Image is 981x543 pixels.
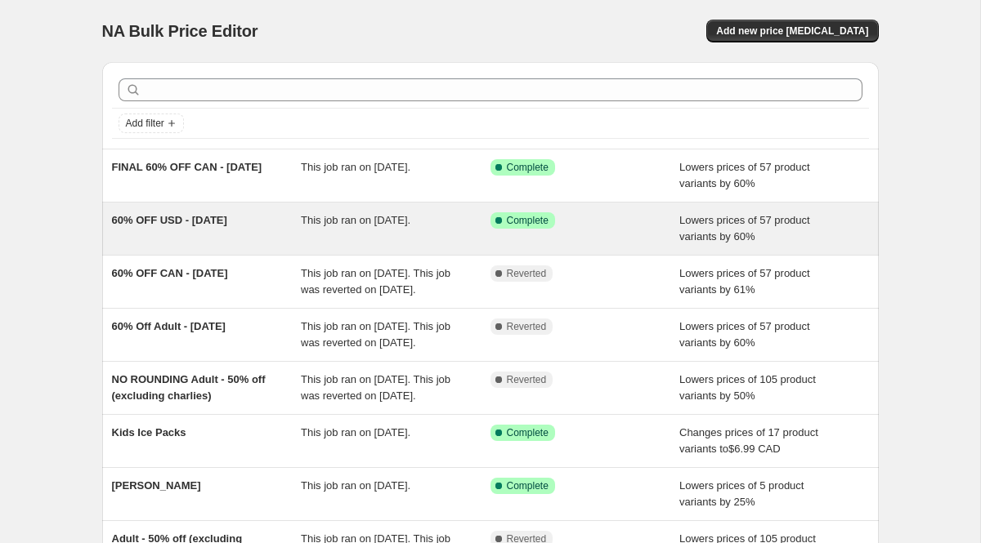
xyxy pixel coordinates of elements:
[112,214,227,226] span: 60% OFF USD - [DATE]
[301,320,450,349] span: This job ran on [DATE]. This job was reverted on [DATE].
[301,161,410,173] span: This job ran on [DATE].
[507,373,547,386] span: Reverted
[679,161,810,189] span: Lowers prices of 57 product variants by 60%
[507,214,549,227] span: Complete
[301,479,410,492] span: This job ran on [DATE].
[112,267,228,279] span: 60% OFF CAN - [DATE]
[119,113,184,133] button: Add filter
[112,426,186,438] span: Kids Ice Packs
[507,320,547,333] span: Reverted
[507,161,549,174] span: Complete
[679,479,804,508] span: Lowers prices of 5 product variants by 25%
[112,161,262,173] span: FINAL 60% OFF CAN - [DATE]
[679,373,816,402] span: Lowers prices of 105 product variants by 50%
[507,267,547,280] span: Reverted
[679,320,810,349] span: Lowers prices of 57 product variants by 60%
[301,426,410,438] span: This job ran on [DATE].
[301,373,450,402] span: This job ran on [DATE]. This job was reverted on [DATE].
[679,426,818,455] span: Changes prices of 17 product variants to
[679,214,810,243] span: Lowers prices of 57 product variants by 60%
[112,479,201,492] span: [PERSON_NAME]
[301,214,410,226] span: This job ran on [DATE].
[112,320,226,332] span: 60% Off Adult - [DATE]
[679,267,810,296] span: Lowers prices of 57 product variants by 61%
[706,20,878,42] button: Add new price [MEDICAL_DATA]
[126,117,164,130] span: Add filter
[716,24,868,38] span: Add new price [MEDICAL_DATA]
[507,426,549,439] span: Complete
[301,267,450,296] span: This job ran on [DATE]. This job was reverted on [DATE].
[112,373,266,402] span: NO ROUNDING Adult - 50% off (excluding charlies)
[507,479,549,492] span: Complete
[102,22,258,40] span: NA Bulk Price Editor
[728,443,781,455] span: $6.99 CAD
